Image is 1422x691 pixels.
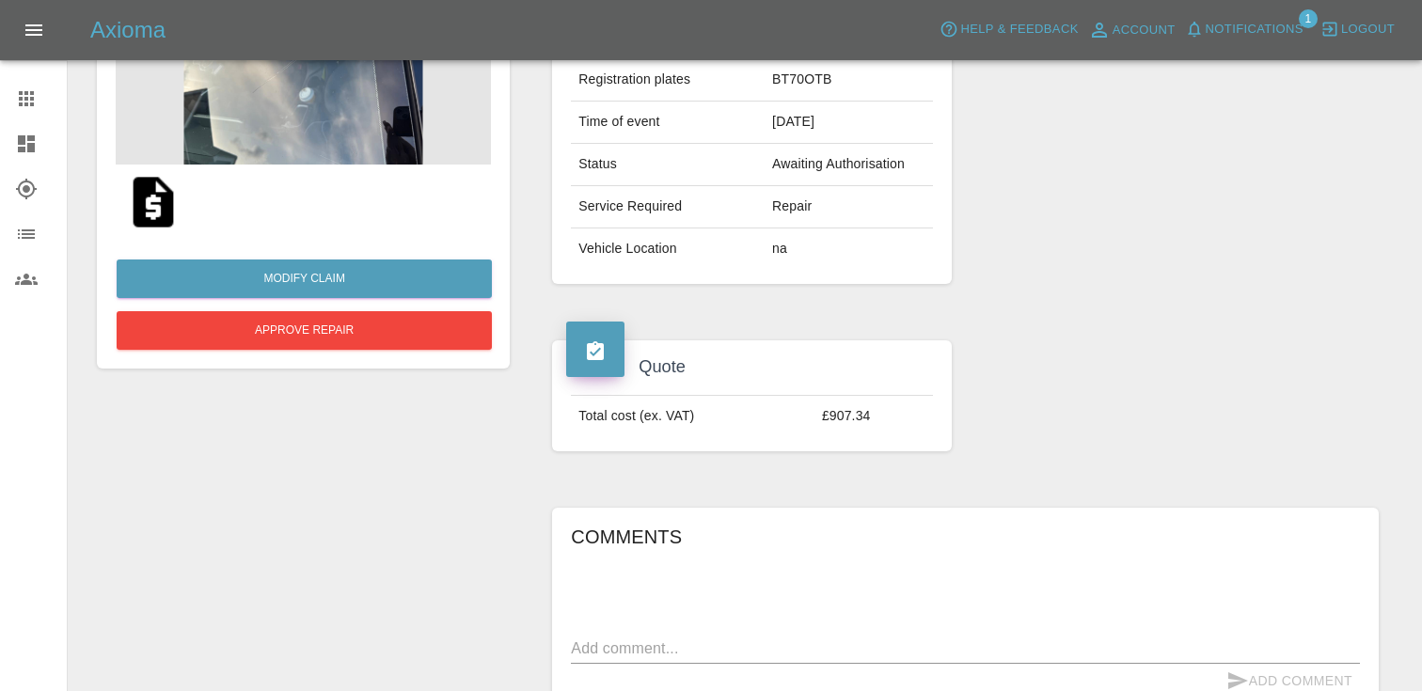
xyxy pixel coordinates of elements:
h6: Comments [571,522,1360,552]
td: Total cost (ex. VAT) [571,395,814,436]
span: Account [1113,20,1176,41]
span: Help & Feedback [960,19,1078,40]
span: Notifications [1206,19,1303,40]
td: na [765,228,933,270]
button: Logout [1316,15,1399,44]
button: Open drawer [11,8,56,53]
td: £907.34 [814,395,933,436]
td: Status [571,144,765,186]
span: 1 [1299,9,1318,28]
td: Service Required [571,186,765,228]
img: original/cdd9a602-b6ab-40e2-9cf3-16a967332886 [123,172,183,232]
h5: Axioma [90,15,166,45]
h4: Quote [566,354,937,380]
a: Modify Claim [117,259,492,298]
button: Approve Repair [117,311,492,350]
td: Registration plates [571,59,765,102]
td: Vehicle Location [571,228,765,270]
a: Account [1083,15,1180,45]
button: Notifications [1180,15,1308,44]
td: Repair [765,186,933,228]
span: Logout [1341,19,1395,40]
td: Time of event [571,102,765,144]
td: Awaiting Authorisation [765,144,933,186]
td: BT70OTB [765,59,933,102]
button: Help & Feedback [935,15,1082,44]
td: [DATE] [765,102,933,144]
